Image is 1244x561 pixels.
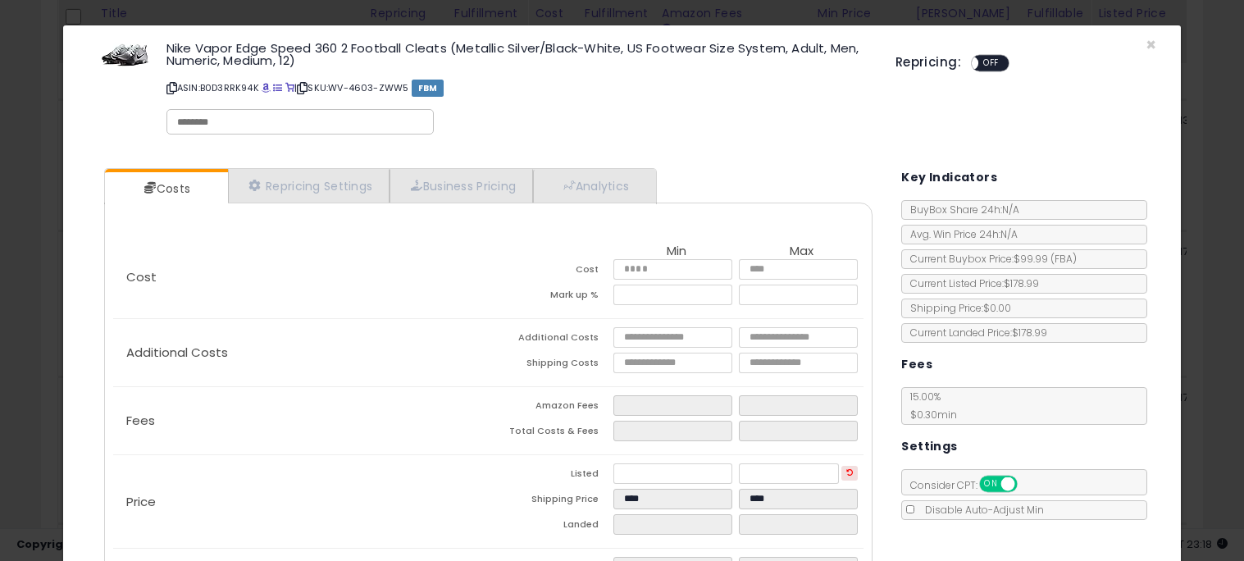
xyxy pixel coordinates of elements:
[489,259,614,285] td: Cost
[412,80,444,97] span: FBM
[273,81,282,94] a: All offer listings
[613,244,739,259] th: Min
[981,477,1001,491] span: ON
[902,227,1018,241] span: Avg. Win Price 24h: N/A
[739,244,864,259] th: Max
[533,169,654,203] a: Analytics
[902,301,1011,315] span: Shipping Price: $0.00
[489,463,614,489] td: Listed
[262,81,271,94] a: BuyBox page
[489,327,614,353] td: Additional Costs
[1050,252,1077,266] span: ( FBA )
[113,271,489,284] p: Cost
[902,478,1039,492] span: Consider CPT:
[113,414,489,427] p: Fees
[489,353,614,378] td: Shipping Costs
[105,172,226,205] a: Costs
[489,421,614,446] td: Total Costs & Fees
[917,503,1044,517] span: Disable Auto-Adjust Min
[902,276,1039,290] span: Current Listed Price: $178.99
[113,346,489,359] p: Additional Costs
[901,436,957,457] h5: Settings
[489,395,614,421] td: Amazon Fees
[902,408,957,422] span: $0.30 min
[902,203,1019,217] span: BuyBox Share 24h: N/A
[100,42,149,67] img: 41iX8JpxFPL._SL60_.jpg
[901,167,997,188] h5: Key Indicators
[166,42,871,66] h3: Nike Vapor Edge Speed 360 2 Football Cleats (Metallic Silver/Black-White, US Footwear Size System...
[166,75,871,101] p: ASIN: B0D3RRK94K | SKU: WV-4603-ZWW5
[902,390,957,422] span: 15.00 %
[285,81,294,94] a: Your listing only
[1014,252,1077,266] span: $99.99
[1015,477,1041,491] span: OFF
[489,514,614,540] td: Landed
[902,326,1047,340] span: Current Landed Price: $178.99
[390,169,533,203] a: Business Pricing
[895,56,961,69] h5: Repricing:
[113,495,489,509] p: Price
[902,252,1077,266] span: Current Buybox Price:
[489,285,614,310] td: Mark up %
[978,57,1005,71] span: OFF
[489,489,614,514] td: Shipping Price
[901,354,932,375] h5: Fees
[1146,33,1156,57] span: ×
[228,169,390,203] a: Repricing Settings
